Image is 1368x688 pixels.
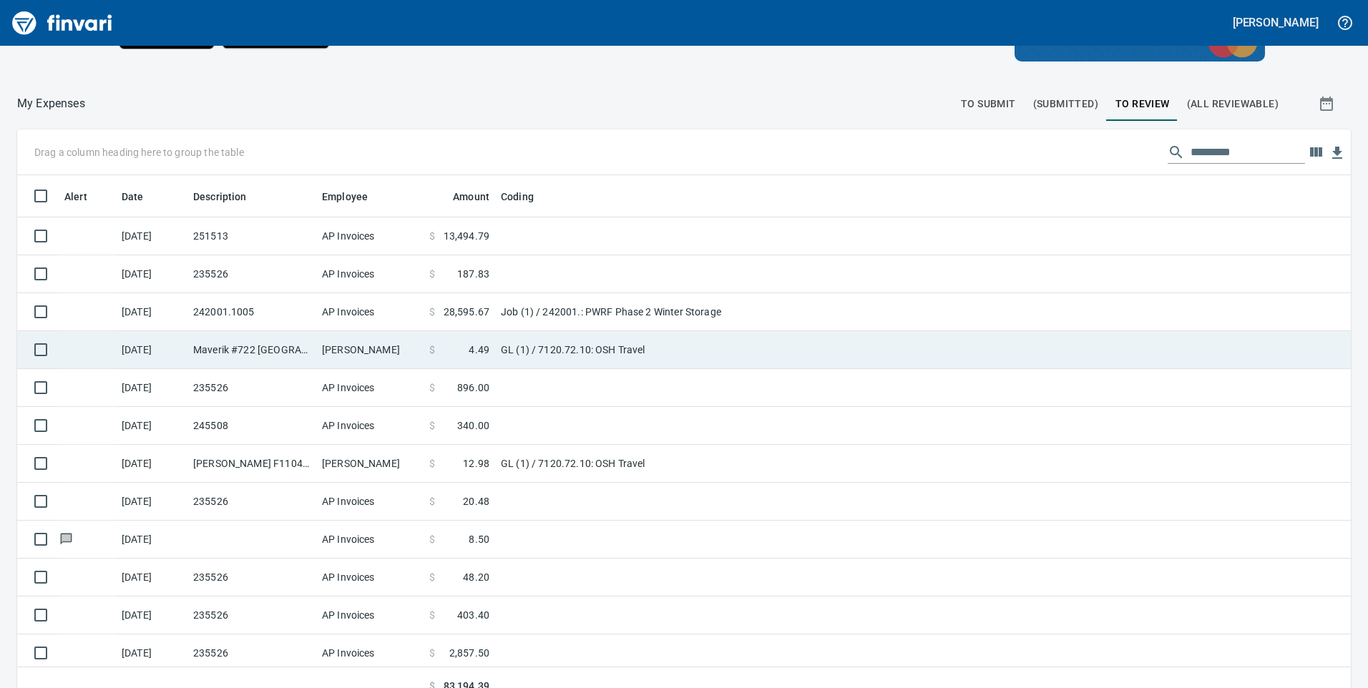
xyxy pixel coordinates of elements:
[444,305,489,319] span: 28,595.67
[116,559,187,596] td: [DATE]
[429,646,435,660] span: $
[187,217,316,255] td: 251513
[469,343,489,357] span: 4.49
[429,229,435,243] span: $
[495,331,853,369] td: GL (1) / 7120.72.10: OSH Travel
[457,608,489,622] span: 403.40
[59,534,74,544] span: Has messages
[469,532,489,546] span: 8.50
[116,255,187,293] td: [DATE]
[463,570,489,584] span: 48.20
[1305,142,1327,163] button: Choose columns to display
[1233,15,1319,30] h5: [PERSON_NAME]
[1033,95,1098,113] span: (Submitted)
[316,445,424,483] td: [PERSON_NAME]
[316,596,424,634] td: AP Invoices
[429,305,435,319] span: $
[429,570,435,584] span: $
[187,483,316,521] td: 235526
[444,229,489,243] span: 13,494.79
[64,188,106,205] span: Alert
[457,380,489,395] span: 896.00
[116,407,187,445] td: [DATE]
[429,456,435,471] span: $
[9,6,116,40] img: Finvari
[1327,142,1348,164] button: Download Table
[463,494,489,508] span: 20.48
[187,255,316,293] td: 235526
[434,188,489,205] span: Amount
[193,188,265,205] span: Description
[495,445,853,483] td: GL (1) / 7120.72.10: OSH Travel
[316,483,424,521] td: AP Invoices
[34,145,244,159] p: Drag a column heading here to group the table
[961,95,1016,113] span: To Submit
[457,418,489,433] span: 340.00
[187,293,316,331] td: 242001.1005
[316,331,424,369] td: [PERSON_NAME]
[429,532,435,546] span: $
[17,95,85,112] nav: breadcrumb
[316,217,424,255] td: AP Invoices
[116,445,187,483] td: [DATE]
[495,293,853,331] td: Job (1) / 242001.: PWRF Phase 2 Winter Storage
[316,521,424,559] td: AP Invoices
[116,331,187,369] td: [DATE]
[316,293,424,331] td: AP Invoices
[1229,11,1322,34] button: [PERSON_NAME]
[187,596,316,634] td: 235526
[17,95,85,112] p: My Expenses
[1187,95,1279,113] span: (All Reviewable)
[187,331,316,369] td: Maverik #722 [GEOGRAPHIC_DATA] OR
[116,217,187,255] td: [DATE]
[122,188,162,205] span: Date
[463,456,489,471] span: 12.98
[187,407,316,445] td: 245508
[501,188,552,205] span: Coding
[187,445,316,483] td: [PERSON_NAME] F11042 Baker City OR
[187,559,316,596] td: 235526
[457,267,489,281] span: 187.83
[116,634,187,672] td: [DATE]
[449,646,489,660] span: 2,857.50
[429,267,435,281] span: $
[316,369,424,407] td: AP Invoices
[116,521,187,559] td: [DATE]
[429,608,435,622] span: $
[116,293,187,331] td: [DATE]
[453,188,489,205] span: Amount
[122,188,144,205] span: Date
[64,188,87,205] span: Alert
[429,494,435,508] span: $
[116,596,187,634] td: [DATE]
[1305,87,1351,121] button: Show transactions within a particular date range
[429,418,435,433] span: $
[1115,95,1170,113] span: To Review
[116,369,187,407] td: [DATE]
[316,559,424,596] td: AP Invoices
[193,188,247,205] span: Description
[429,380,435,395] span: $
[316,634,424,672] td: AP Invoices
[322,188,368,205] span: Employee
[316,407,424,445] td: AP Invoices
[322,188,386,205] span: Employee
[316,255,424,293] td: AP Invoices
[116,483,187,521] td: [DATE]
[187,634,316,672] td: 235526
[501,188,534,205] span: Coding
[187,369,316,407] td: 235526
[429,343,435,357] span: $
